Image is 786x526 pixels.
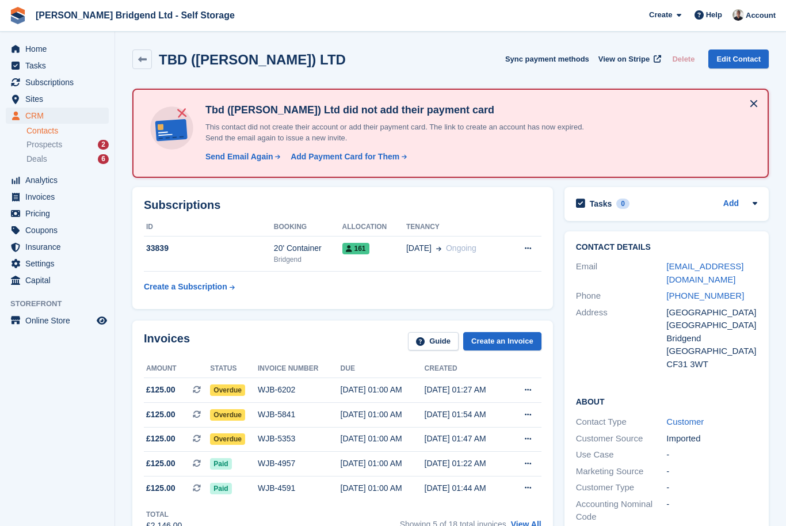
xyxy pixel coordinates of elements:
div: Create a Subscription [144,281,227,293]
a: menu [6,58,109,74]
span: Online Store [25,312,94,329]
div: 6 [98,154,109,164]
span: Overdue [210,409,245,421]
h2: Invoices [144,332,190,351]
div: Send Email Again [205,151,273,163]
div: Address [576,306,667,371]
a: Preview store [95,314,109,327]
span: Insurance [25,239,94,255]
div: Contact Type [576,416,667,429]
a: menu [6,189,109,205]
div: - [666,498,757,524]
div: Imported [666,432,757,445]
div: Use Case [576,448,667,462]
div: 20' Container [274,242,342,254]
th: Status [210,360,258,378]
div: - [666,465,757,478]
span: £125.00 [146,409,175,421]
div: WJB-4957 [258,458,341,470]
span: [DATE] [406,242,432,254]
div: [DATE] 01:00 AM [341,409,425,421]
div: Phone [576,289,667,303]
th: Allocation [342,218,406,237]
div: [DATE] 01:00 AM [341,384,425,396]
span: £125.00 [146,458,175,470]
span: Help [706,9,722,21]
span: Create [649,9,672,21]
a: Edit Contact [708,49,769,68]
a: menu [6,172,109,188]
span: Analytics [25,172,94,188]
a: Add [723,197,739,211]
span: Paid [210,458,231,470]
a: Guide [408,332,459,351]
div: Accounting Nominal Code [576,498,667,524]
span: Settings [25,256,94,272]
span: Account [746,10,776,21]
button: Delete [667,49,699,68]
div: WJB-4591 [258,482,341,494]
a: Deals 6 [26,153,109,165]
div: Add Payment Card for Them [291,151,399,163]
span: Paid [210,483,231,494]
span: Overdue [210,384,245,396]
span: £125.00 [146,384,175,396]
a: [EMAIL_ADDRESS][DOMAIN_NAME] [666,261,743,284]
a: menu [6,205,109,222]
span: View on Stripe [598,54,650,65]
div: [DATE] 01:27 AM [425,384,509,396]
div: [GEOGRAPHIC_DATA] [666,306,757,319]
a: menu [6,222,109,238]
span: Sites [25,91,94,107]
span: Coupons [25,222,94,238]
img: stora-icon-8386f47178a22dfd0bd8f6a31ec36ba5ce8667c1dd55bd0f319d3a0aa187defe.svg [9,7,26,24]
a: Create an Invoice [463,332,541,351]
a: menu [6,74,109,90]
div: WJB-5841 [258,409,341,421]
div: CF31 3WT [666,358,757,371]
th: Amount [144,360,210,378]
div: Bridgend [666,332,757,345]
div: [DATE] 01:22 AM [425,458,509,470]
div: [DATE] 01:00 AM [341,458,425,470]
div: [GEOGRAPHIC_DATA] [666,319,757,332]
h2: Contact Details [576,243,757,252]
h2: About [576,395,757,407]
span: Ongoing [446,243,476,253]
div: 33839 [144,242,274,254]
img: no-card-linked-e7822e413c904bf8b177c4d89f31251c4716f9871600ec3ca5bfc59e148c83f4.svg [147,104,196,153]
a: Add Payment Card for Them [286,151,408,163]
a: menu [6,41,109,57]
div: 2 [98,140,109,150]
h2: Tasks [590,199,612,209]
span: Invoices [25,189,94,205]
div: - [666,481,757,494]
a: menu [6,256,109,272]
th: Created [425,360,509,378]
p: This contact did not create their account or add their payment card. The link to create an accoun... [201,121,604,144]
span: CRM [25,108,94,124]
span: Overdue [210,433,245,445]
div: [GEOGRAPHIC_DATA] [666,345,757,358]
a: Customer [666,417,704,426]
th: Due [341,360,425,378]
a: View on Stripe [594,49,663,68]
div: Bridgend [274,254,342,265]
a: menu [6,312,109,329]
th: Booking [274,218,342,237]
a: menu [6,239,109,255]
div: 0 [616,199,629,209]
span: Tasks [25,58,94,74]
div: [DATE] 01:00 AM [341,482,425,494]
div: [DATE] 01:44 AM [425,482,509,494]
a: menu [6,272,109,288]
a: [PERSON_NAME] Bridgend Ltd - Self Storage [31,6,239,25]
a: Contacts [26,125,109,136]
th: Tenancy [406,218,507,237]
img: Rhys Jones [732,9,744,21]
a: Create a Subscription [144,276,235,298]
div: Marketing Source [576,465,667,478]
span: 161 [342,243,369,254]
div: [DATE] 01:54 AM [425,409,509,421]
span: Prospects [26,139,62,150]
